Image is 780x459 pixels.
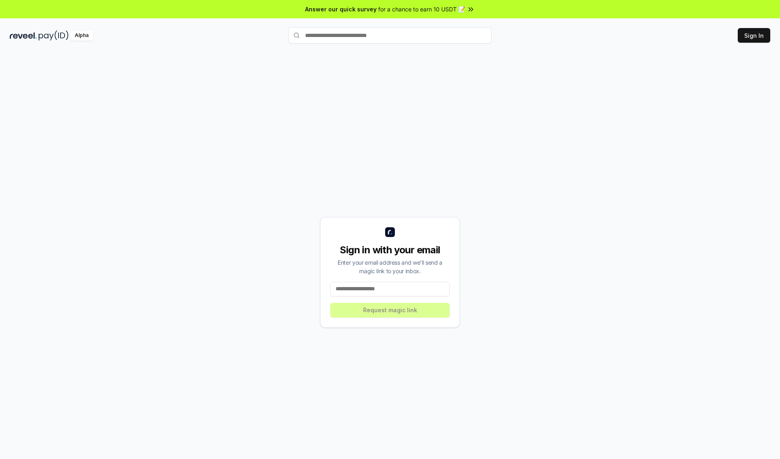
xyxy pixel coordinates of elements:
div: Enter your email address and we’ll send a magic link to your inbox. [330,258,450,275]
div: Alpha [70,30,93,41]
span: Answer our quick survey [305,5,377,13]
span: for a chance to earn 10 USDT 📝 [378,5,465,13]
img: logo_small [385,227,395,237]
img: pay_id [39,30,69,41]
img: reveel_dark [10,30,37,41]
button: Sign In [738,28,770,43]
div: Sign in with your email [330,244,450,257]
